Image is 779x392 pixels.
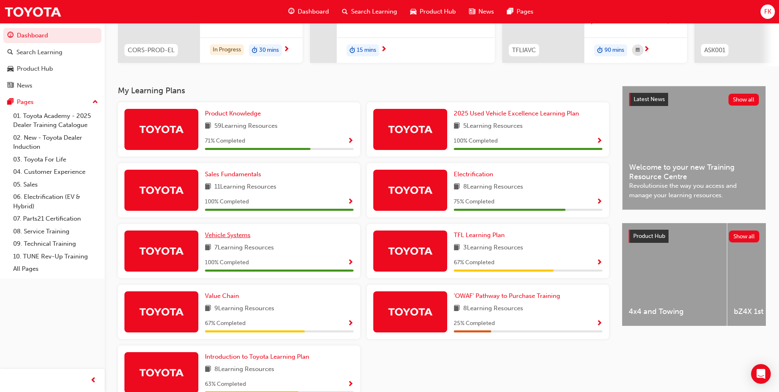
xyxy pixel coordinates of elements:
[388,304,433,319] img: Trak
[454,171,493,178] span: Electrification
[3,95,101,110] button: Pages
[622,223,727,326] a: 4x4 and Towing
[298,7,329,16] span: Dashboard
[128,46,175,55] span: CORS-PROD-EL
[704,46,725,55] span: ASK001
[342,7,348,17] span: search-icon
[388,183,433,197] img: Trak
[205,171,261,178] span: Sales Fundamentals
[347,136,354,146] button: Show Progress
[139,122,184,136] img: Trak
[347,138,354,145] span: Show Progress
[7,32,14,39] span: guage-icon
[10,110,101,131] a: 01. Toyota Academy - 2025 Dealer Training Catalogue
[205,136,245,146] span: 71 % Completed
[205,364,211,375] span: book-icon
[283,46,290,53] span: next-icon
[636,45,640,55] span: calendar-icon
[10,153,101,166] a: 03. Toyota For Life
[349,45,355,56] span: duration-icon
[764,7,771,16] span: FK
[454,136,498,146] span: 100 % Completed
[596,197,602,207] button: Show Progress
[205,109,264,118] a: Product Knowledge
[10,191,101,212] a: 06. Electrification (EV & Hybrid)
[205,170,264,179] a: Sales Fundamentals
[501,3,540,20] a: pages-iconPages
[288,7,294,17] span: guage-icon
[388,122,433,136] img: Trak
[10,178,101,191] a: 05. Sales
[596,259,602,267] span: Show Progress
[629,181,759,200] span: Revolutionise the way you access and manage your learning resources.
[16,48,62,57] div: Search Learning
[7,99,14,106] span: pages-icon
[4,2,62,21] img: Trak
[454,121,460,131] span: book-icon
[597,45,603,56] span: duration-icon
[454,304,460,314] span: book-icon
[761,5,775,19] button: FK
[205,319,246,328] span: 67 % Completed
[10,225,101,238] a: 08. Service Training
[3,26,101,95] button: DashboardSearch LearningProduct HubNews
[728,94,759,106] button: Show all
[347,259,354,267] span: Show Progress
[410,7,416,17] span: car-icon
[259,46,279,55] span: 30 mins
[469,7,475,17] span: news-icon
[388,244,433,258] img: Trak
[139,244,184,258] img: Trak
[604,46,624,55] span: 90 mins
[596,318,602,329] button: Show Progress
[454,292,560,300] span: 'OWAF' Pathway to Purchase Training
[347,320,354,327] span: Show Progress
[347,381,354,388] span: Show Progress
[205,231,250,239] span: Vehicle Systems
[335,3,404,20] a: search-iconSearch Learning
[214,121,278,131] span: 59 Learning Resources
[10,263,101,275] a: All Pages
[3,78,101,93] a: News
[596,138,602,145] span: Show Progress
[10,250,101,263] a: 10. TUNE Rev-Up Training
[139,365,184,380] img: Trak
[347,258,354,268] button: Show Progress
[205,291,242,301] a: Value Chain
[252,45,257,56] span: duration-icon
[512,46,536,55] span: TFLIAVC
[629,230,759,243] a: Product HubShow all
[214,304,274,314] span: 9 Learning Resources
[205,182,211,192] span: book-icon
[214,364,274,375] span: 8 Learning Resources
[507,7,513,17] span: pages-icon
[282,3,335,20] a: guage-iconDashboard
[347,318,354,329] button: Show Progress
[205,352,313,362] a: Introduction to Toyota Learning Plan
[454,231,505,239] span: TFL Learning Plan
[3,61,101,76] a: Product Hub
[347,198,354,206] span: Show Progress
[463,304,523,314] span: 8 Learning Resources
[214,243,274,253] span: 7 Learning Resources
[7,82,14,90] span: news-icon
[205,380,246,389] span: 63 % Completed
[118,86,609,95] h3: My Learning Plans
[205,231,254,240] a: Vehicle Systems
[643,46,650,53] span: next-icon
[205,304,211,314] span: book-icon
[10,212,101,225] a: 07. Parts21 Certification
[463,243,523,253] span: 3 Learning Resources
[357,46,376,55] span: 15 mins
[10,166,101,178] a: 04. Customer Experience
[454,291,563,301] a: 'OWAF' Pathway to Purchase Training
[596,258,602,268] button: Show Progress
[205,197,249,207] span: 100 % Completed
[634,96,665,103] span: Latest News
[462,3,501,20] a: news-iconNews
[205,243,211,253] span: book-icon
[347,379,354,390] button: Show Progress
[17,64,53,74] div: Product Hub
